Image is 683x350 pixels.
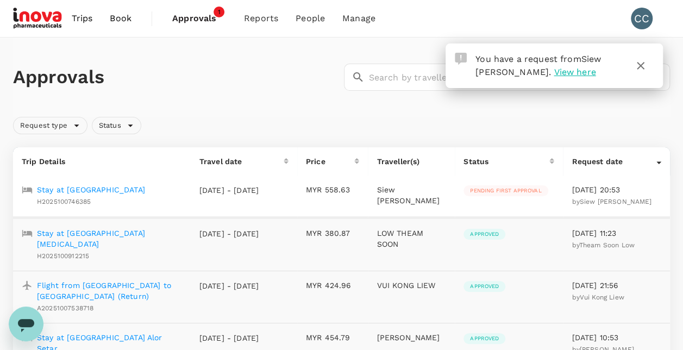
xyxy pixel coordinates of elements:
iframe: Button to launch messaging window [9,307,43,341]
img: Approval Request [455,53,467,65]
span: H2025100746385 [37,198,91,205]
div: Request type [13,117,87,134]
span: View here [554,67,596,77]
p: [DATE] 11:23 [572,228,661,239]
input: Search by travellers, trips, or destination [369,64,671,91]
span: by [572,293,624,301]
span: Vui Kong Liew [580,293,624,301]
span: Status [92,121,128,131]
p: VUI KONG LIEW [377,280,446,291]
p: [DATE] 20:53 [572,184,661,195]
p: [DATE] 21:56 [572,280,661,291]
span: Approved [463,230,505,238]
span: Request type [14,121,74,131]
div: Status [92,117,141,134]
div: Travel date [199,156,284,167]
a: Stay at [GEOGRAPHIC_DATA][MEDICAL_DATA] [37,228,182,249]
div: Request date [572,156,656,167]
img: iNova Pharmaceuticals [13,7,63,30]
p: Traveller(s) [377,156,446,167]
a: Flight from [GEOGRAPHIC_DATA] to [GEOGRAPHIC_DATA] (Return) [37,280,182,302]
div: CC [631,8,653,29]
div: Price [306,156,355,167]
span: People [296,12,325,25]
span: Siew [PERSON_NAME] [580,198,652,205]
p: Trip Details [22,156,182,167]
p: [DATE] - [DATE] [199,333,259,343]
h1: Approvals [13,66,340,89]
span: Theam Soon Low [579,241,635,249]
span: Approved [463,283,505,290]
p: [DATE] 10:53 [572,332,661,343]
p: MYR 424.96 [306,280,360,291]
p: [DATE] - [DATE] [199,280,259,291]
p: Siew [PERSON_NAME] [377,184,446,206]
p: [DATE] - [DATE] [199,228,259,239]
span: Book [110,12,131,25]
span: Approvals [172,12,227,25]
span: Trips [72,12,93,25]
span: A20251007538718 [37,304,93,312]
span: H2025100912215 [37,252,89,260]
a: Stay at [GEOGRAPHIC_DATA] [37,184,145,195]
span: You have a request from . [475,54,601,77]
p: LOW THEAM SOON [377,228,446,249]
span: Reports [244,12,278,25]
p: MYR 454.79 [306,332,360,343]
span: 1 [214,7,224,17]
span: by [572,198,651,205]
span: Manage [342,12,375,25]
div: Status [463,156,549,167]
p: MYR 380.87 [306,228,360,239]
p: MYR 558.63 [306,184,360,195]
span: Pending first approval [463,187,548,195]
span: by [572,241,634,249]
span: Approved [463,335,505,342]
p: [PERSON_NAME] [377,332,446,343]
p: [DATE] - [DATE] [199,185,259,196]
